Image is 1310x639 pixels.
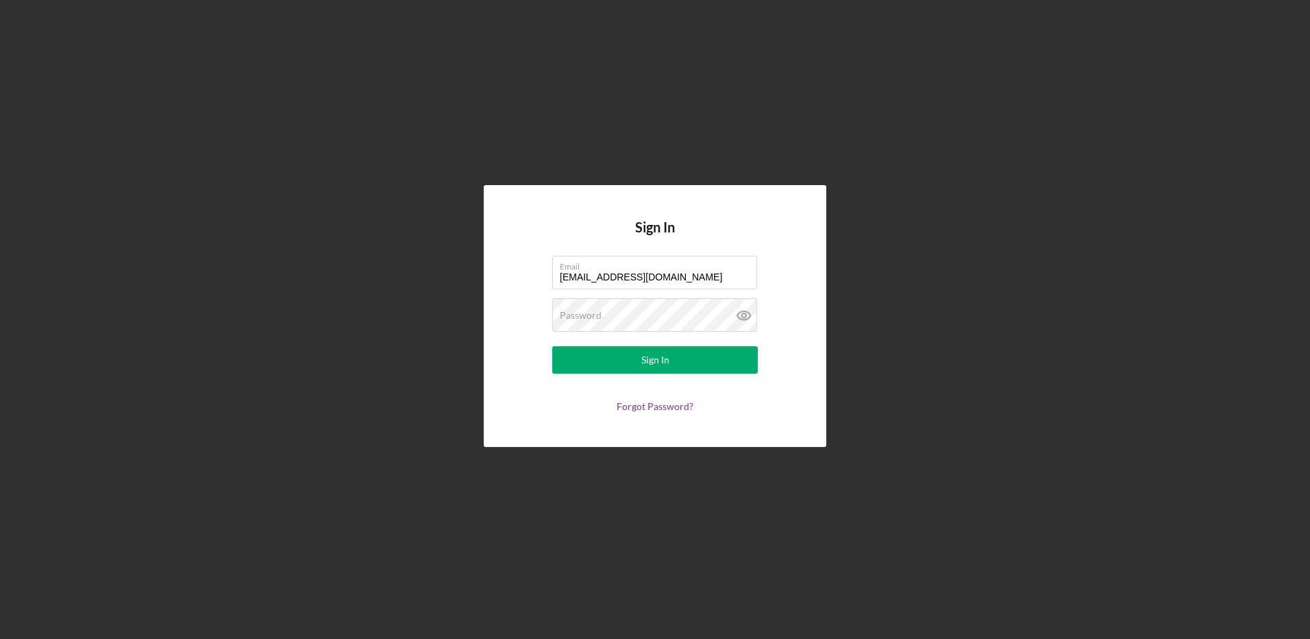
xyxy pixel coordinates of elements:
[552,346,758,374] button: Sign In
[560,310,602,321] label: Password
[617,400,693,412] a: Forgot Password?
[635,219,675,256] h4: Sign In
[641,346,669,374] div: Sign In
[560,256,757,272] label: Email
